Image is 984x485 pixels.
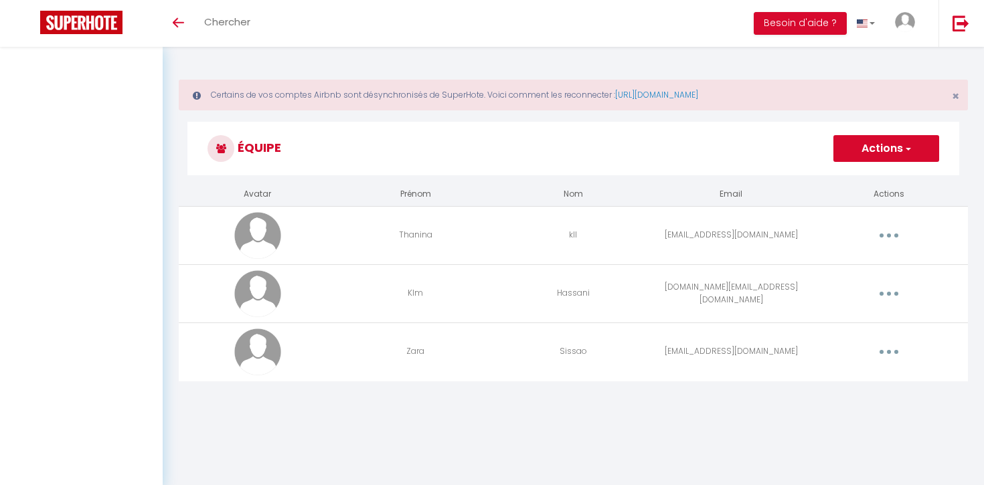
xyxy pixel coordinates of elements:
[652,264,810,322] td: [DOMAIN_NAME][EMAIL_ADDRESS][DOMAIN_NAME]
[187,122,959,175] h3: Équipe
[952,88,959,104] span: ×
[953,15,969,31] img: logout
[652,206,810,264] td: [EMAIL_ADDRESS][DOMAIN_NAME]
[495,264,653,322] td: Hassani
[754,12,847,35] button: Besoin d'aide ?
[234,328,281,375] img: avatar.png
[40,11,122,34] img: Super Booking
[179,80,968,110] div: Certains de vos comptes Airbnb sont désynchronisés de SuperHote. Voici comment les reconnecter :
[234,212,281,259] img: avatar.png
[652,183,810,206] th: Email
[495,322,653,381] td: Sissao
[615,89,698,100] a: [URL][DOMAIN_NAME]
[204,15,250,29] span: Chercher
[495,183,653,206] th: Nom
[234,270,281,317] img: avatar.png
[337,264,495,322] td: Klm
[337,322,495,381] td: Zara
[652,322,810,381] td: [EMAIL_ADDRESS][DOMAIN_NAME]
[179,183,337,206] th: Avatar
[337,183,495,206] th: Prénom
[337,206,495,264] td: Thanina
[895,12,915,32] img: ...
[833,135,939,162] button: Actions
[952,90,959,102] button: Close
[495,206,653,264] td: kll
[810,183,968,206] th: Actions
